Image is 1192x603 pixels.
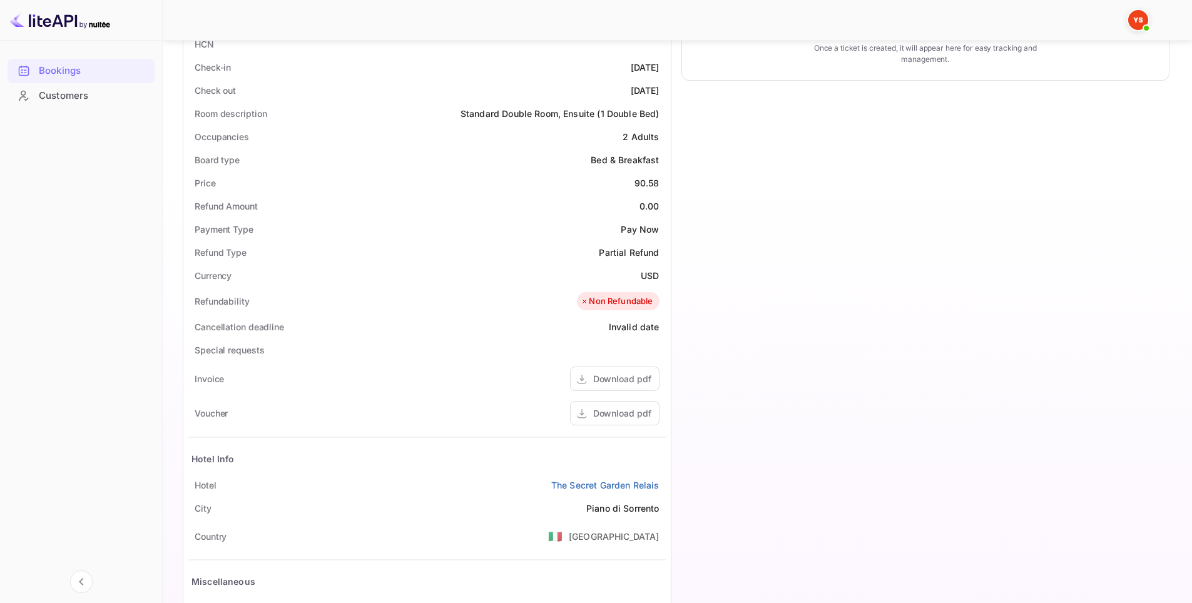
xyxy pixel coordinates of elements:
div: Check-in [195,61,231,74]
div: Bed & Breakfast [591,153,659,166]
div: [GEOGRAPHIC_DATA] [569,530,660,543]
div: Check out [195,84,236,97]
div: Occupancies [195,130,249,143]
div: Voucher [195,407,228,420]
div: Download pdf [593,407,651,420]
img: Yandex Support [1128,10,1148,30]
div: HCN [195,38,214,51]
div: Partial Refund [599,246,659,259]
div: Customers [8,84,155,108]
div: Refund Type [195,246,247,259]
div: Currency [195,269,232,282]
p: Once a ticket is created, it will appear here for easy tracking and management. [794,43,1056,65]
div: [DATE] [631,61,660,74]
span: United States [548,525,563,547]
div: Refund Amount [195,200,258,213]
div: 0.00 [639,200,660,213]
div: Customers [39,89,148,103]
div: Invoice [195,372,224,385]
div: 90.58 [634,176,660,190]
div: Standard Double Room, Ensuite (1 Double Bed) [461,107,660,120]
img: LiteAPI logo [10,10,110,30]
a: The Secret Garden Relais [551,479,660,492]
a: Bookings [8,59,155,82]
div: Non Refundable [580,295,653,308]
div: Price [195,176,216,190]
div: Invalid date [609,320,660,333]
div: Download pdf [593,372,651,385]
div: Room description [195,107,267,120]
div: Cancellation deadline [195,320,284,333]
div: Board type [195,153,240,166]
a: Customers [8,84,155,107]
div: Hotel [195,479,216,492]
div: Miscellaneous [191,575,255,588]
div: Pay Now [621,223,659,236]
div: Piano di Sorrento [586,502,660,515]
div: City [195,502,211,515]
div: 2 Adults [623,130,659,143]
div: USD [641,269,659,282]
div: Bookings [8,59,155,83]
div: Payment Type [195,223,253,236]
div: Hotel Info [191,452,235,465]
div: Special requests [195,343,264,357]
div: Bookings [39,64,148,78]
div: Refundability [195,295,250,308]
div: Country [195,530,227,543]
div: [DATE] [631,84,660,97]
button: Collapse navigation [70,570,93,593]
